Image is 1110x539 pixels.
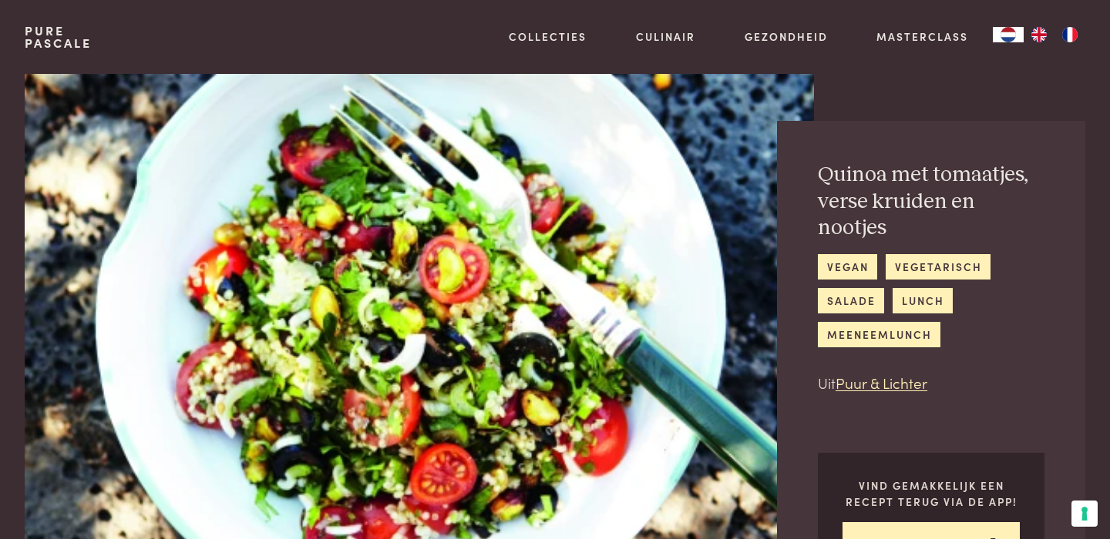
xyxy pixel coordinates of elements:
a: vegetarisch [886,254,991,280]
button: Uw voorkeuren voor toestemming voor trackingtechnologieën [1071,500,1098,527]
a: salade [818,288,884,313]
a: PurePascale [25,25,92,49]
p: Uit [818,372,1044,394]
aside: Language selected: Nederlands [993,27,1085,42]
a: Puur & Lichter [836,372,927,393]
a: meeneemlunch [818,322,940,347]
a: Collecties [509,28,587,45]
a: vegan [818,254,877,280]
a: EN [1024,27,1054,42]
a: Masterclass [876,28,968,45]
div: Language [993,27,1024,42]
a: Culinair [636,28,695,45]
p: Vind gemakkelijk een recept terug via de app! [843,477,1020,509]
a: Gezondheid [745,28,828,45]
a: lunch [893,288,953,313]
a: FR [1054,27,1085,42]
a: NL [993,27,1024,42]
ul: Language list [1024,27,1085,42]
h2: Quinoa met tomaatjes, verse kruiden en nootjes [818,162,1044,242]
